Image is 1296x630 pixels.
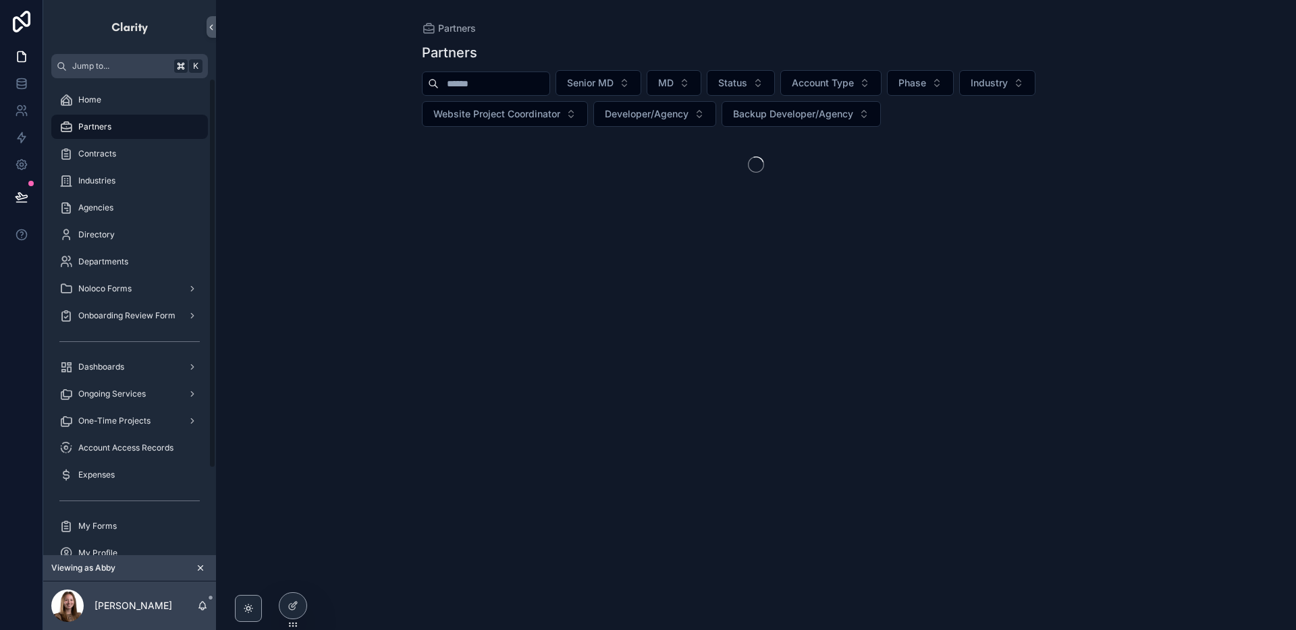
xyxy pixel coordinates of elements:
[78,202,113,213] span: Agencies
[51,355,208,379] a: Dashboards
[51,196,208,220] a: Agencies
[422,22,476,35] a: Partners
[78,148,116,159] span: Contracts
[51,463,208,487] a: Expenses
[78,175,115,186] span: Industries
[51,304,208,328] a: Onboarding Review Form
[780,70,882,96] button: Select Button
[51,514,208,538] a: My Forms
[51,250,208,274] a: Departments
[567,76,614,90] span: Senior MD
[792,76,854,90] span: Account Type
[422,43,477,62] h1: Partners
[422,101,588,127] button: Select Button
[51,382,208,406] a: Ongoing Services
[78,94,101,105] span: Home
[72,61,169,71] span: Jump to...
[51,142,208,166] a: Contracts
[433,107,560,121] span: Website Project Coordinator
[887,70,954,96] button: Select Button
[959,70,1035,96] button: Select Button
[51,409,208,433] a: One-Time Projects
[898,76,926,90] span: Phase
[94,599,172,612] p: [PERSON_NAME]
[43,78,216,555] div: scrollable content
[78,521,117,532] span: My Forms
[51,563,115,573] span: Viewing as Abby
[78,416,151,426] span: One-Time Projects
[51,169,208,193] a: Industries
[78,310,175,321] span: Onboarding Review Form
[51,115,208,139] a: Partners
[51,541,208,565] a: My Profile
[707,70,775,96] button: Select Button
[51,436,208,460] a: Account Access Records
[78,389,146,399] span: Ongoing Services
[647,70,701,96] button: Select Button
[78,442,173,453] span: Account Access Records
[78,283,132,294] span: Noloco Forms
[438,22,476,35] span: Partners
[78,362,124,372] span: Dashboards
[78,229,115,240] span: Directory
[971,76,1008,90] span: Industry
[593,101,716,127] button: Select Button
[718,76,747,90] span: Status
[722,101,881,127] button: Select Button
[605,107,688,121] span: Developer/Agency
[733,107,853,121] span: Backup Developer/Agency
[78,469,115,480] span: Expenses
[658,76,674,90] span: MD
[78,121,111,132] span: Partners
[51,88,208,112] a: Home
[51,54,208,78] button: Jump to...K
[51,223,208,247] a: Directory
[78,256,128,267] span: Departments
[78,548,117,559] span: My Profile
[111,16,149,38] img: App logo
[556,70,641,96] button: Select Button
[51,277,208,301] a: Noloco Forms
[190,61,201,71] span: K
